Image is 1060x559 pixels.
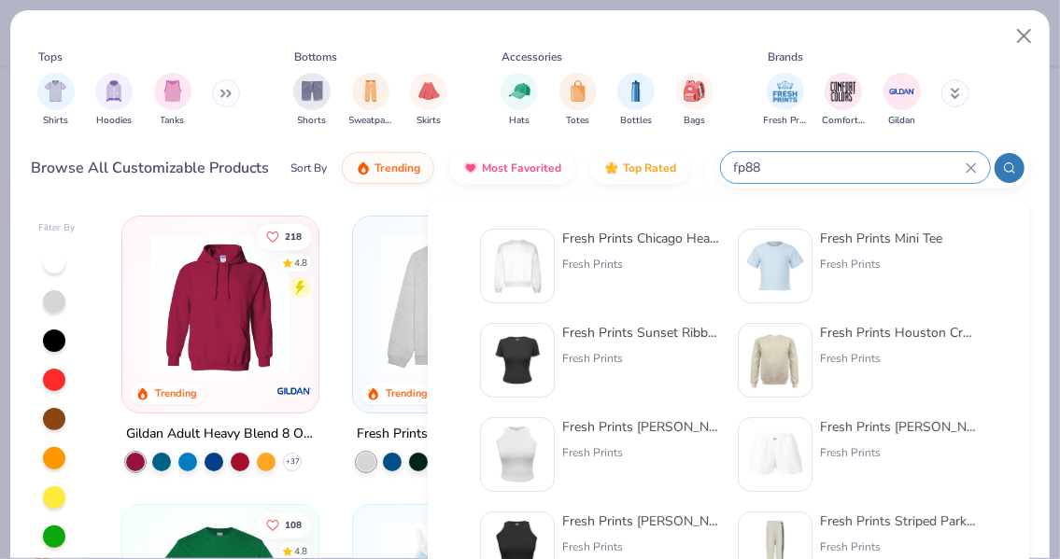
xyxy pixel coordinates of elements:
[410,73,447,128] button: filter button
[883,73,921,128] button: filter button
[559,73,597,128] button: filter button
[771,77,799,105] img: Fresh Prints Image
[32,157,270,179] div: Browse All Customizable Products
[294,256,307,270] div: 4.8
[95,73,133,128] button: filter button
[764,114,807,128] span: Fresh Prints
[820,323,977,342] div: Fresh Prints Houston Crew
[617,73,655,128] button: filter button
[38,49,63,65] div: Tops
[590,152,690,184] button: Top Rated
[285,455,299,467] span: + 37
[829,77,857,105] img: Comfort Colors Image
[768,49,803,65] div: Brands
[43,114,68,128] span: Shirts
[501,73,538,128] div: filter for Hats
[566,114,589,128] span: Totes
[349,114,392,128] span: Sweatpants
[822,73,865,128] div: filter for Comfort Colors
[418,80,440,102] img: Skirts Image
[163,80,183,102] img: Tanks Image
[141,235,299,375] img: 01756b78-01f6-4cc6-8d8a-3c30c1a0c8ac
[294,544,307,558] div: 4.8
[417,114,441,128] span: Skirts
[356,161,371,175] img: trending.gif
[257,511,311,538] button: Like
[509,80,530,102] img: Hats Image
[502,49,563,65] div: Accessories
[562,538,719,555] div: Fresh Prints
[463,161,478,175] img: most_fav.gif
[822,114,865,128] span: Comfort Colors
[96,114,132,128] span: Hoodies
[293,73,331,128] button: filter button
[349,73,392,128] button: filter button
[509,114,530,128] span: Hats
[746,237,804,295] img: dcfe7741-dfbe-4acc-ad9a-3b0f92b71621
[746,426,804,483] img: 6b792ad1-0a92-4c6c-867d-0a513d180b94
[342,152,434,184] button: Trending
[820,417,977,437] div: Fresh Prints [PERSON_NAME] Shorts
[488,426,546,483] img: 72ba704f-09a2-4d3f-9e57-147d586207a1
[820,538,977,555] div: Fresh Prints
[104,80,124,102] img: Hoodies Image
[410,73,447,128] div: filter for Skirts
[360,80,381,102] img: Sweatpants Image
[501,73,538,128] button: filter button
[375,161,420,175] span: Trending
[488,237,546,295] img: 1358499d-a160-429c-9f1e-ad7a3dc244c9
[684,80,704,102] img: Bags Image
[1007,19,1042,54] button: Close
[257,223,311,249] button: Like
[822,73,865,128] button: filter button
[764,73,807,128] button: filter button
[285,231,302,241] span: 218
[290,160,327,176] div: Sort By
[562,229,719,248] div: Fresh Prints Chicago Heavyweight Crewneck
[154,73,191,128] button: filter button
[604,161,619,175] img: TopRated.gif
[349,73,392,128] div: filter for Sweatpants
[888,77,916,105] img: Gildan Image
[820,511,977,531] div: Fresh Prints Striped Park Ave Open Sweatpants
[617,73,655,128] div: filter for Bottles
[45,80,66,102] img: Shirts Image
[488,331,546,389] img: 40ec2264-0ddb-4f40-bcee-9c983d372ad1
[562,350,719,367] div: Fresh Prints
[357,422,545,445] div: Fresh Prints Denver Mock Neck Heavyweight Sweatshirt
[275,371,312,409] img: Gildan logo
[732,157,966,178] input: Try "T-Shirt"
[820,350,977,367] div: Fresh Prints
[623,161,676,175] span: Top Rated
[746,331,804,389] img: f8659b9a-ffcf-4c66-8fab-d697857cb3ac
[285,520,302,529] span: 108
[562,256,719,273] div: Fresh Prints
[562,417,719,437] div: Fresh Prints [PERSON_NAME] Tank Top
[293,73,331,128] div: filter for Shorts
[38,221,76,235] div: Filter By
[620,114,652,128] span: Bottles
[562,511,719,531] div: Fresh Prints [PERSON_NAME] Ribbed Tank Top
[299,235,457,375] img: a164e800-7022-4571-a324-30c76f641635
[568,80,588,102] img: Totes Image
[302,80,323,102] img: Shorts Image
[449,152,575,184] button: Most Favorited
[126,422,315,445] div: Gildan Adult Heavy Blend 8 Oz. 50/50 Hooded Sweatshirt
[684,114,705,128] span: Bags
[37,73,75,128] button: filter button
[372,235,530,375] img: f5d85501-0dbb-4ee4-b115-c08fa3845d83
[626,80,646,102] img: Bottles Image
[161,114,185,128] span: Tanks
[820,229,942,248] div: Fresh Prints Mini Tee
[154,73,191,128] div: filter for Tanks
[562,323,719,342] div: Fresh Prints Sunset Ribbed T-shirt
[820,444,977,461] div: Fresh Prints
[562,444,719,461] div: Fresh Prints
[482,161,561,175] span: Most Favorited
[559,73,597,128] div: filter for Totes
[676,73,714,128] div: filter for Bags
[298,114,327,128] span: Shorts
[764,73,807,128] div: filter for Fresh Prints
[37,73,75,128] div: filter for Shirts
[883,73,921,128] div: filter for Gildan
